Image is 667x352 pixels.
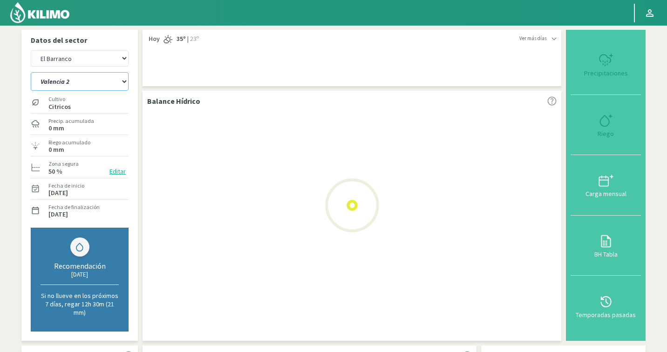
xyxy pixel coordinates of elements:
[189,34,199,44] span: 23º
[147,95,200,107] p: Balance Hídrico
[571,155,641,216] button: Carga mensual
[571,34,641,95] button: Precipitaciones
[31,34,129,46] p: Datos del sector
[41,261,119,271] div: Recomendación
[177,34,186,43] strong: 35º
[48,203,100,211] label: Fecha de finalización
[571,216,641,276] button: BH Tabla
[187,34,189,44] span: |
[9,1,70,24] img: Kilimo
[48,104,71,110] label: Citricos
[48,160,79,168] label: Zona segura
[48,117,94,125] label: Precip. acumulada
[41,291,119,317] p: Si no llueve en los próximos 7 días, regar 12h 30m (21 mm)
[573,251,638,257] div: BH Tabla
[41,271,119,278] div: [DATE]
[48,125,64,131] label: 0 mm
[573,190,638,197] div: Carga mensual
[573,70,638,76] div: Precipitaciones
[48,190,68,196] label: [DATE]
[573,130,638,137] div: Riego
[306,159,399,252] img: Loading...
[573,311,638,318] div: Temporadas pasadas
[48,147,64,153] label: 0 mm
[48,138,90,147] label: Riego acumulado
[48,182,84,190] label: Fecha de inicio
[519,34,547,42] span: Ver más días
[48,169,62,175] label: 50 %
[571,276,641,336] button: Temporadas pasadas
[48,211,68,217] label: [DATE]
[107,166,129,177] button: Editar
[48,95,71,103] label: Cultivo
[147,34,160,44] span: Hoy
[571,95,641,156] button: Riego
